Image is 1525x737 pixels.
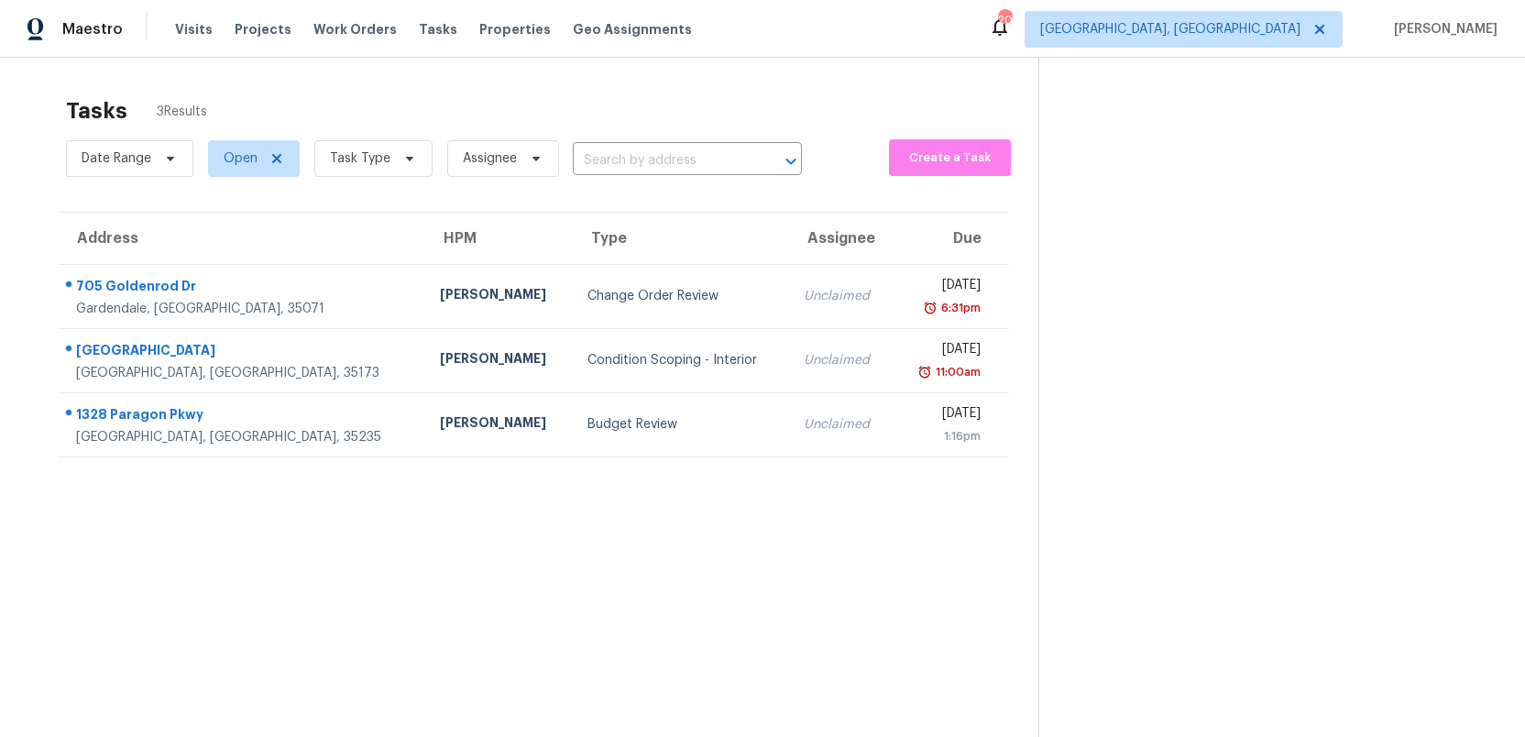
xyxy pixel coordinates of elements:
[778,148,804,174] button: Open
[157,103,207,121] span: 3 Results
[587,351,774,369] div: Condition Scoping - Interior
[898,148,1002,169] span: Create a Task
[76,277,411,300] div: 705 Goldenrod Dr
[175,20,213,38] span: Visits
[224,149,258,168] span: Open
[440,349,558,372] div: [PERSON_NAME]
[62,20,123,38] span: Maestro
[889,139,1011,176] button: Create a Task
[82,149,151,168] span: Date Range
[908,276,981,299] div: [DATE]
[804,351,878,369] div: Unclaimed
[76,428,411,446] div: [GEOGRAPHIC_DATA], [GEOGRAPHIC_DATA], 35235
[76,364,411,382] div: [GEOGRAPHIC_DATA], [GEOGRAPHIC_DATA], 35173
[998,11,1011,29] div: 20
[917,363,932,381] img: Overdue Alarm Icon
[313,20,397,38] span: Work Orders
[440,285,558,308] div: [PERSON_NAME]
[76,405,411,428] div: 1328 Paragon Pkwy
[330,149,390,168] span: Task Type
[66,102,127,120] h2: Tasks
[938,299,981,317] div: 6:31pm
[235,20,291,38] span: Projects
[587,287,774,305] div: Change Order Review
[804,287,878,305] div: Unclaimed
[908,340,981,363] div: [DATE]
[1387,20,1498,38] span: [PERSON_NAME]
[76,341,411,364] div: [GEOGRAPHIC_DATA]
[463,149,517,168] span: Assignee
[932,363,981,381] div: 11:00am
[419,23,457,36] span: Tasks
[425,213,573,264] th: HPM
[59,213,425,264] th: Address
[573,20,692,38] span: Geo Assignments
[479,20,551,38] span: Properties
[587,415,774,434] div: Budget Review
[789,213,893,264] th: Assignee
[908,404,981,427] div: [DATE]
[908,427,981,445] div: 1:16pm
[573,213,789,264] th: Type
[440,413,558,436] div: [PERSON_NAME]
[573,147,751,175] input: Search by address
[1040,20,1300,38] span: [GEOGRAPHIC_DATA], [GEOGRAPHIC_DATA]
[923,299,938,317] img: Overdue Alarm Icon
[76,300,411,318] div: Gardendale, [GEOGRAPHIC_DATA], 35071
[894,213,1009,264] th: Due
[804,415,878,434] div: Unclaimed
